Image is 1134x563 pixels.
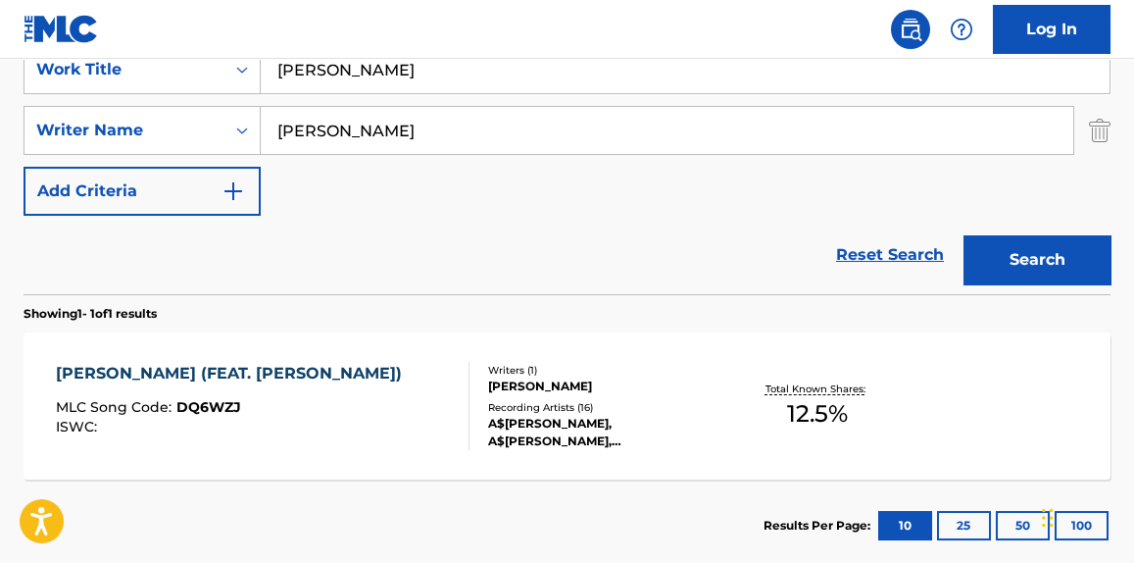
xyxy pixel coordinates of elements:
span: ISWC : [56,418,102,435]
p: Results Per Page: [764,517,875,535]
div: Work Title [36,58,213,81]
div: Recording Artists ( 16 ) [488,400,727,415]
span: DQ6WZJ [176,398,241,416]
iframe: Chat Widget [1036,469,1134,563]
a: Log In [993,5,1110,54]
div: Drag [1042,488,1054,547]
button: Search [963,235,1110,284]
button: Add Criteria [24,167,261,216]
div: [PERSON_NAME] (FEAT. [PERSON_NAME]) [56,362,412,385]
div: Help [942,10,981,49]
button: 10 [878,511,932,540]
p: Showing 1 - 1 of 1 results [24,305,157,323]
img: MLC Logo [24,15,99,43]
span: 12.5 % [787,396,848,432]
p: Total Known Shares: [765,382,870,396]
div: [PERSON_NAME] [488,378,727,395]
button: 50 [996,511,1050,540]
span: MLC Song Code : [56,398,176,416]
div: A$[PERSON_NAME], A$[PERSON_NAME], A$[PERSON_NAME] FEAT. [PERSON_NAME], A$[PERSON_NAME] FEAT. [PER... [488,415,727,450]
img: help [950,18,973,41]
a: Reset Search [826,233,954,277]
img: Delete Criterion [1089,106,1110,155]
form: Search Form [24,45,1110,294]
img: 9d2ae6d4665cec9f34b9.svg [222,179,245,203]
div: Writer Name [36,119,213,142]
a: Public Search [891,10,930,49]
a: [PERSON_NAME] (FEAT. [PERSON_NAME])MLC Song Code:DQ6WZJISWC:Writers (1)[PERSON_NAME]Recording Art... [24,333,1110,480]
div: Writers ( 1 ) [488,363,727,378]
img: search [899,18,922,41]
button: 25 [937,511,991,540]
